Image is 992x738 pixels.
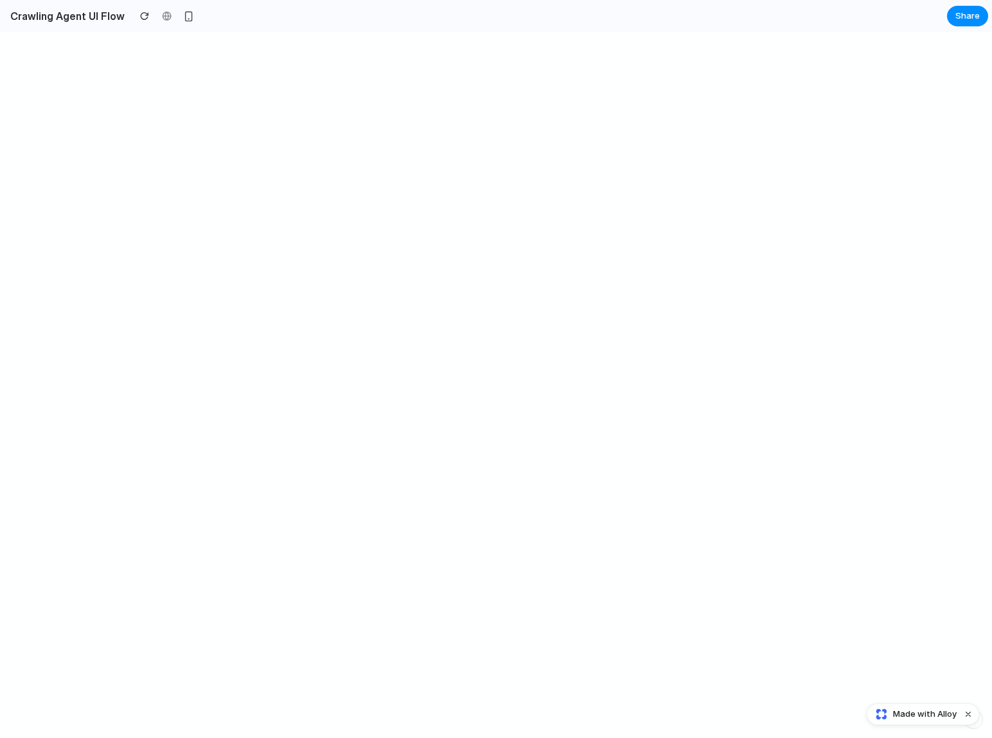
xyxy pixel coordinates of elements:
span: Share [955,10,980,22]
span: Made with Alloy [893,708,957,721]
a: Made with Alloy [867,708,958,721]
button: Dismiss watermark [960,706,976,722]
h2: Crawling Agent UI Flow [5,8,125,24]
button: Share [947,6,988,26]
